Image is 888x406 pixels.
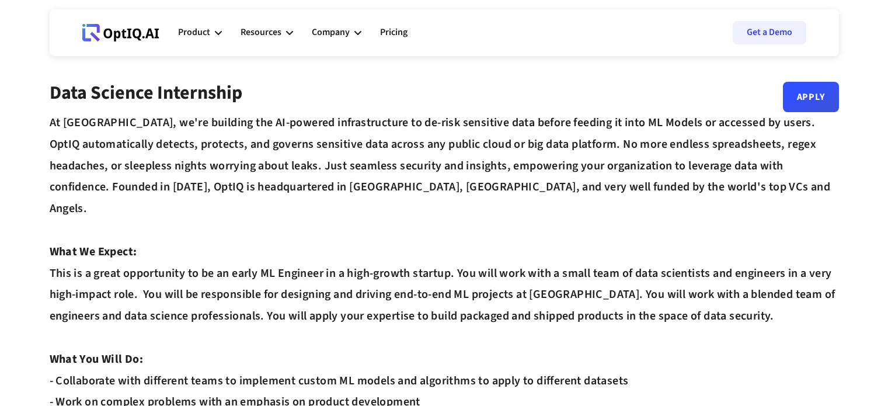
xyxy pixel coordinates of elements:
[241,15,293,50] div: Resources
[50,79,242,106] strong: Data Science Internship
[178,25,210,40] div: Product
[50,351,144,367] strong: What You Will Do:
[50,244,137,260] strong: What We Expect:
[783,82,839,112] a: Apply
[178,15,222,50] div: Product
[241,25,281,40] div: Resources
[312,25,350,40] div: Company
[82,15,159,50] a: Webflow Homepage
[380,15,408,50] a: Pricing
[733,21,806,44] a: Get a Demo
[312,15,361,50] div: Company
